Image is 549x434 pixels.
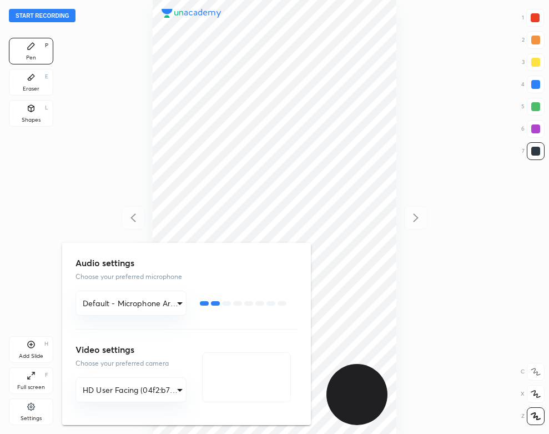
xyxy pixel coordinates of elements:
[75,291,187,316] div: Default - Microphone Array (Realtek(R) Audio)
[75,377,187,402] div: Default - Microphone Array (Realtek(R) Audio)
[75,358,187,368] p: Choose your preferred camera
[75,256,298,270] h3: Audio settings
[75,272,298,282] p: Choose your preferred microphone
[75,343,187,356] h3: Video settings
